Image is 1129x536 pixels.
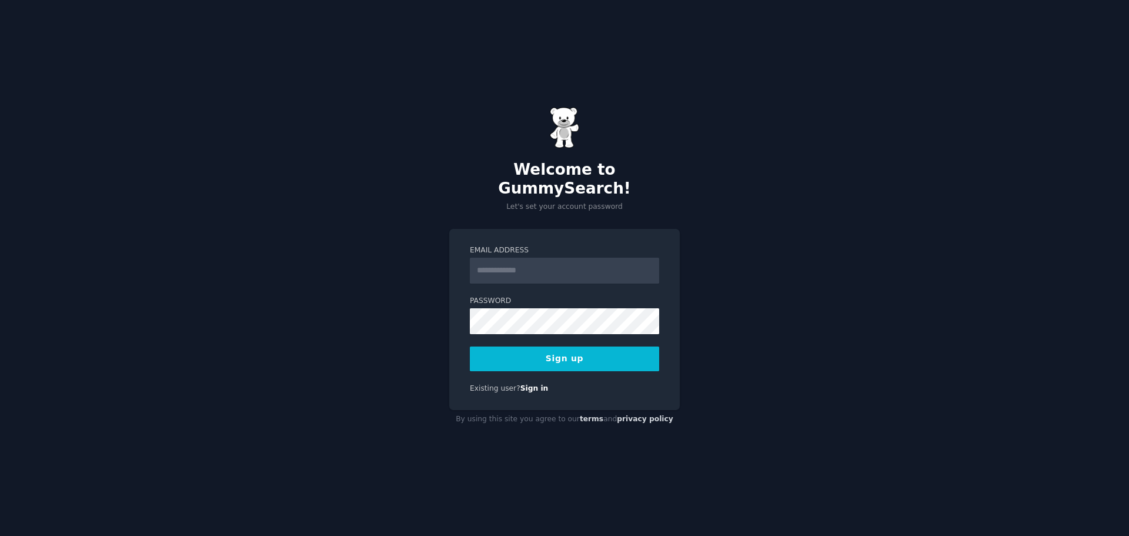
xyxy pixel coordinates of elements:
[470,245,659,256] label: Email Address
[470,296,659,307] label: Password
[520,384,549,392] a: Sign in
[449,202,680,212] p: Let's set your account password
[449,410,680,429] div: By using this site you agree to our and
[550,107,579,148] img: Gummy Bear
[580,415,603,423] a: terms
[449,161,680,198] h2: Welcome to GummySearch!
[470,347,659,371] button: Sign up
[617,415,673,423] a: privacy policy
[470,384,520,392] span: Existing user?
